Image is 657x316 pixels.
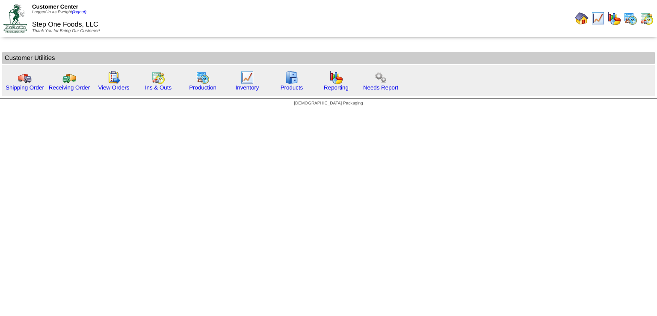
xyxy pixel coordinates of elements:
img: cabinet.gif [285,71,299,84]
img: graph.gif [607,12,621,25]
span: [DEMOGRAPHIC_DATA] Packaging [294,101,363,106]
img: calendarinout.gif [640,12,654,25]
a: Ins & Outs [145,84,172,91]
span: Thank You for Being Our Customer! [32,29,100,33]
img: truck2.gif [62,71,76,84]
a: Needs Report [363,84,398,91]
span: Customer Center [32,3,78,10]
span: Step One Foods, LLC [32,21,98,28]
span: Logged in as Pwright [32,10,86,15]
img: calendarprod.gif [196,71,210,84]
a: View Orders [98,84,129,91]
img: calendarinout.gif [151,71,165,84]
img: line_graph.gif [240,71,254,84]
a: Production [189,84,216,91]
a: Products [281,84,303,91]
a: Receiving Order [49,84,90,91]
img: truck.gif [18,71,32,84]
a: Reporting [324,84,349,91]
td: Customer Utilities [2,52,655,64]
img: home.gif [575,12,589,25]
img: calendarprod.gif [624,12,637,25]
img: line_graph.gif [591,12,605,25]
img: ZoRoCo_Logo(Green%26Foil)%20jpg.webp [3,4,27,33]
img: graph.gif [329,71,343,84]
img: workorder.gif [107,71,121,84]
a: Inventory [236,84,259,91]
a: (logout) [72,10,86,15]
a: Shipping Order [6,84,44,91]
img: workflow.png [374,71,388,84]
